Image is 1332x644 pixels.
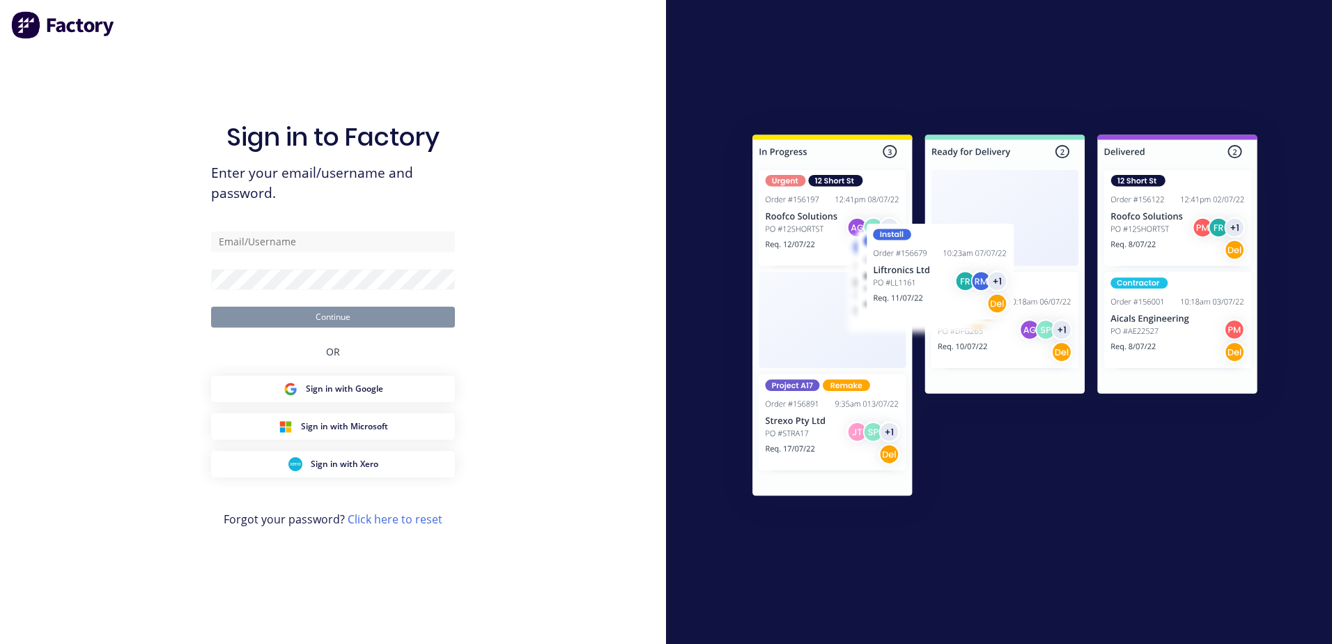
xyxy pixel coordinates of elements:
[306,383,383,395] span: Sign in with Google
[211,231,455,252] input: Email/Username
[301,420,388,433] span: Sign in with Microsoft
[211,376,455,402] button: Google Sign inSign in with Google
[311,458,378,470] span: Sign in with Xero
[348,512,442,527] a: Click here to reset
[211,307,455,328] button: Continue
[284,382,297,396] img: Google Sign in
[326,328,340,376] div: OR
[226,122,440,152] h1: Sign in to Factory
[224,511,442,528] span: Forgot your password?
[211,451,455,477] button: Xero Sign inSign in with Xero
[288,457,302,471] img: Xero Sign in
[211,413,455,440] button: Microsoft Sign inSign in with Microsoft
[722,107,1288,529] img: Sign in
[211,163,455,204] span: Enter your email/username and password.
[11,11,116,39] img: Factory
[279,420,293,434] img: Microsoft Sign in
